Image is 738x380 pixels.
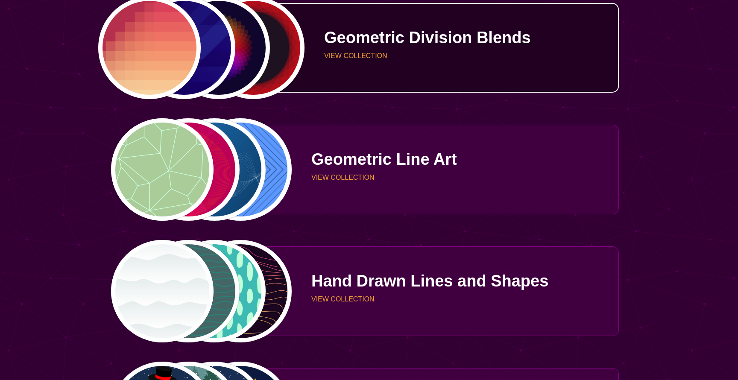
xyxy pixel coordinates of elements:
[113,246,619,336] a: white subtle wave backgroundrows of squiggly linesgreen dabs and dots in gridyellow to pink lines...
[113,125,619,214] a: geometric web of connecting linespink and red lines in curved progressionabstract flowing net of ...
[324,53,612,59] p: VIEW COLLECTION
[311,296,600,303] p: VIEW COLLECTION
[113,3,619,93] a: red-to-yellow gradient large pixel gridblue abstract angled geometric backgroundcolorful geometri...
[311,151,600,167] p: Geometric Line Art
[311,174,600,181] p: VIEW COLLECTION
[311,273,600,289] p: Hand Drawn Lines and Shapes
[324,29,612,46] p: Geometric Division Blends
